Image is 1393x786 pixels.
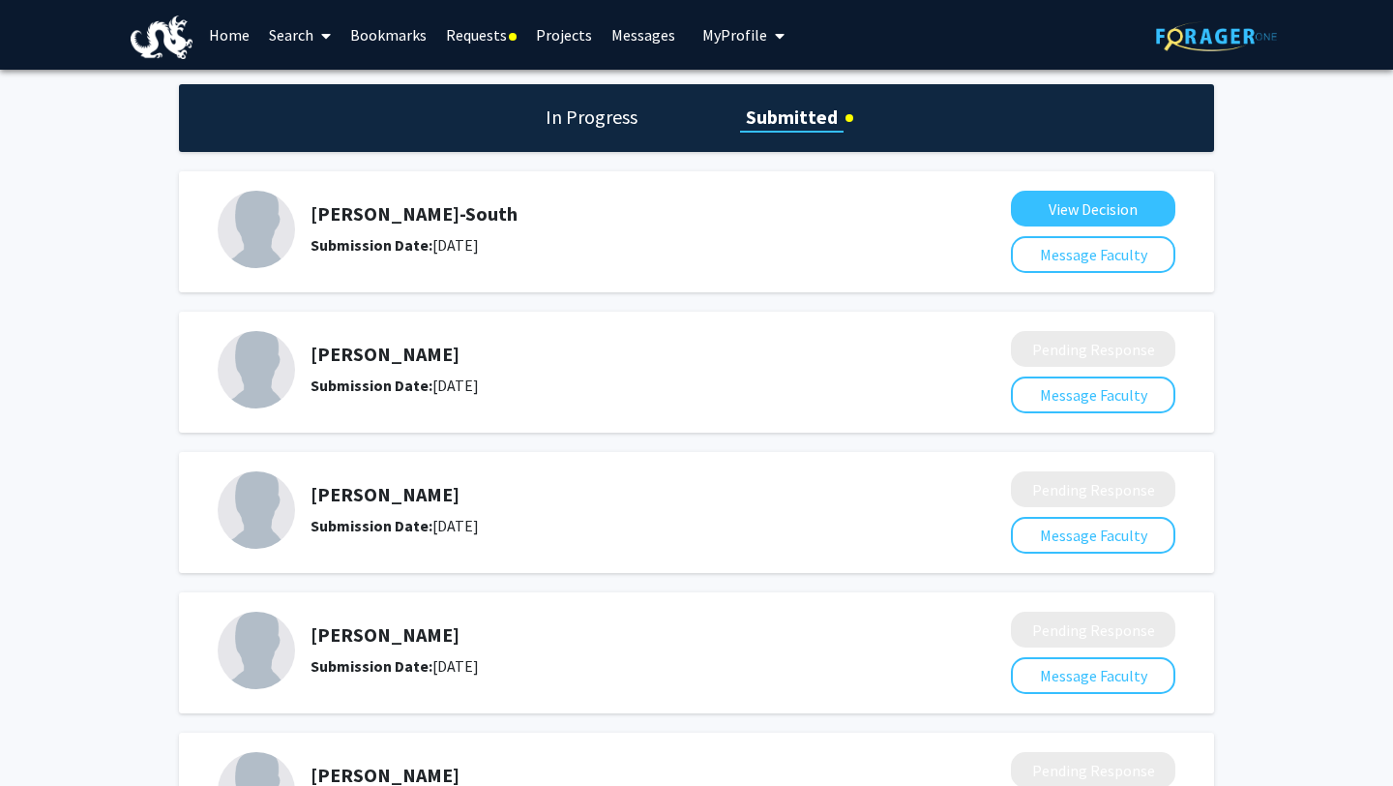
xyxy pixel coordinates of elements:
b: Submission Date: [311,516,432,535]
span: My Profile [702,25,767,45]
a: Message Faculty [1011,245,1175,264]
h5: [PERSON_NAME] [311,623,908,647]
h5: [PERSON_NAME] [311,483,908,506]
a: Message Faculty [1011,526,1175,545]
button: Message Faculty [1011,657,1175,694]
button: View Decision [1011,191,1175,227]
a: Messages [602,1,685,69]
div: [DATE] [311,654,908,678]
a: Search [259,1,341,69]
h1: Submitted [740,104,844,131]
img: Profile Picture [218,191,295,268]
h1: In Progress [540,104,643,131]
button: Pending Response [1011,471,1175,507]
b: Submission Date: [311,656,432,676]
b: Submission Date: [311,376,432,395]
button: Pending Response [1011,612,1175,648]
img: ForagerOne Logo [1156,21,1277,51]
img: Profile Picture [218,612,295,689]
button: Message Faculty [1011,517,1175,554]
div: [DATE] [311,233,908,257]
img: Drexel University Logo [131,15,193,59]
a: Requests [436,1,526,69]
button: Message Faculty [1011,377,1175,413]
button: Pending Response [1011,331,1175,367]
button: Message Faculty [1011,236,1175,273]
a: Bookmarks [341,1,436,69]
b: Submission Date: [311,235,432,255]
a: Projects [526,1,602,69]
div: [DATE] [311,374,908,397]
div: [DATE] [311,514,908,537]
iframe: Chat [15,699,82,771]
a: Message Faculty [1011,666,1175,685]
img: Profile Picture [218,471,295,549]
img: Profile Picture [218,331,295,408]
h5: [PERSON_NAME] [311,343,908,366]
a: Message Faculty [1011,385,1175,405]
h5: [PERSON_NAME]-South [311,202,908,226]
a: Home [199,1,259,69]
